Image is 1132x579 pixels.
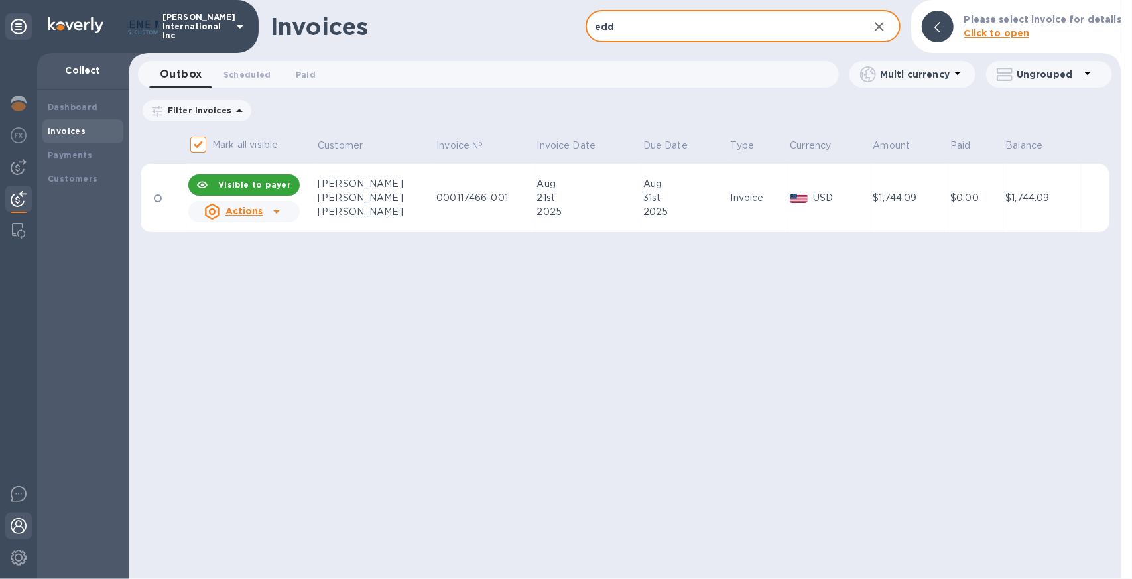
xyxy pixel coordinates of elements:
[964,14,1121,25] b: Please select invoice for details
[964,28,1030,38] b: Click to open
[48,102,98,112] b: Dashboard
[318,139,380,153] span: Customer
[950,191,1001,205] div: $0.00
[790,194,808,203] img: USD
[643,139,688,153] p: Due Date
[790,139,848,153] span: Currency
[643,177,727,191] div: Aug
[1005,139,1042,153] p: Balance
[48,17,103,33] img: Logo
[48,126,86,136] b: Invoices
[436,191,533,205] div: 000117466-001
[162,105,231,116] p: Filter Invoices
[873,139,911,153] p: Amount
[813,191,869,205] p: USD
[1017,68,1080,81] p: Ungrouped
[48,150,92,160] b: Payments
[436,139,483,153] p: Invoice №
[223,68,271,82] span: Scheduled
[537,205,639,219] div: 2025
[11,127,27,143] img: Foreign exchange
[537,191,639,205] div: 21st
[318,177,432,191] div: [PERSON_NAME]
[1005,191,1079,205] div: $1,744.09
[296,68,316,82] span: Paid
[950,139,971,153] p: Paid
[5,13,32,40] div: Unpin categories
[537,177,639,191] div: Aug
[731,139,772,153] span: Type
[950,139,988,153] span: Paid
[225,206,263,216] u: Actions
[162,13,229,40] p: [PERSON_NAME] International Inc
[318,191,432,205] div: [PERSON_NAME]
[212,138,278,152] p: Mark all visible
[537,139,596,153] p: Invoice Date
[271,13,368,40] h1: Invoices
[537,139,613,153] span: Invoice Date
[1005,139,1060,153] span: Balance
[731,139,755,153] p: Type
[436,139,500,153] span: Invoice №
[880,68,950,81] p: Multi currency
[873,139,928,153] span: Amount
[731,191,786,205] div: Invoice
[790,139,831,153] p: Currency
[318,205,432,219] div: [PERSON_NAME]
[48,174,98,184] b: Customers
[48,64,118,77] p: Collect
[643,191,727,205] div: 31st
[643,139,705,153] span: Due Date
[160,65,202,84] span: Outbox
[643,205,727,219] div: 2025
[218,180,291,190] b: Visible to payer
[873,191,947,205] div: $1,744.09
[318,139,363,153] p: Customer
